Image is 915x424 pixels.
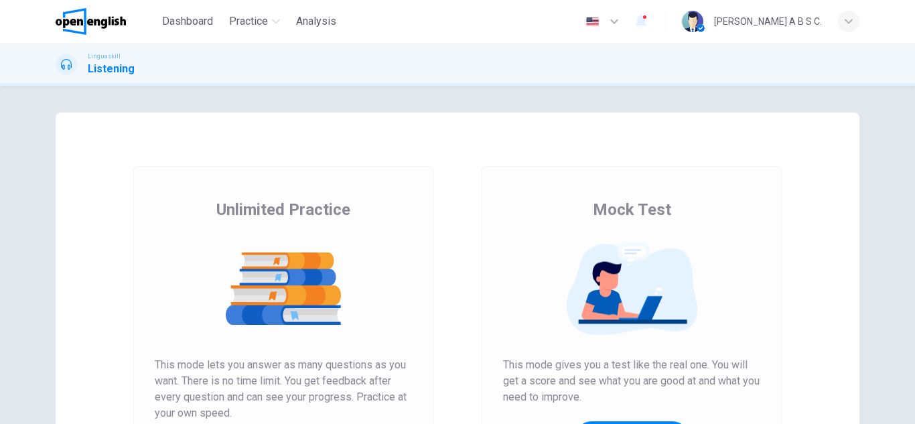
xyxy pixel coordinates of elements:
[503,357,760,405] span: This mode gives you a test like the real one. You will get a score and see what you are good at a...
[714,13,822,29] div: [PERSON_NAME] A B S C.
[155,357,412,421] span: This mode lets you answer as many questions as you want. There is no time limit. You get feedback...
[88,52,121,61] span: Linguaskill
[229,13,268,29] span: Practice
[291,9,342,33] button: Analysis
[584,17,601,27] img: en
[296,13,336,29] span: Analysis
[88,61,135,77] h1: Listening
[216,199,350,220] span: Unlimited Practice
[56,8,126,35] img: OpenEnglish logo
[682,11,703,32] img: Profile picture
[593,199,671,220] span: Mock Test
[157,9,218,33] button: Dashboard
[224,9,285,33] button: Practice
[162,13,213,29] span: Dashboard
[56,8,157,35] a: OpenEnglish logo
